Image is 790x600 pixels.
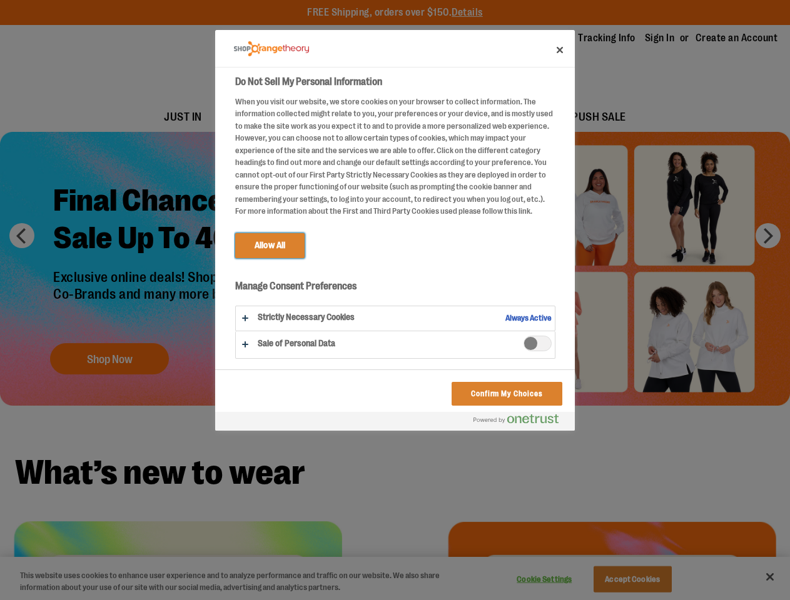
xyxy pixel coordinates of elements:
div: Do Not Sell My Personal Information [215,30,575,431]
h2: Do Not Sell My Personal Information [235,74,555,89]
button: Allow All [235,233,305,258]
button: Close [546,36,574,64]
div: Company Logo [234,36,309,61]
a: Powered by OneTrust Opens in a new Tab [473,414,569,429]
div: When you visit our website, we store cookies on your browser to collect information. The informat... [235,96,555,217]
button: Confirm My Choices [452,382,562,406]
img: Company Logo [234,41,309,57]
span: Sale of Personal Data [524,336,552,351]
h3: Manage Consent Preferences [235,280,555,299]
div: Preference center [215,30,575,431]
img: Powered by OneTrust Opens in a new Tab [473,414,559,424]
